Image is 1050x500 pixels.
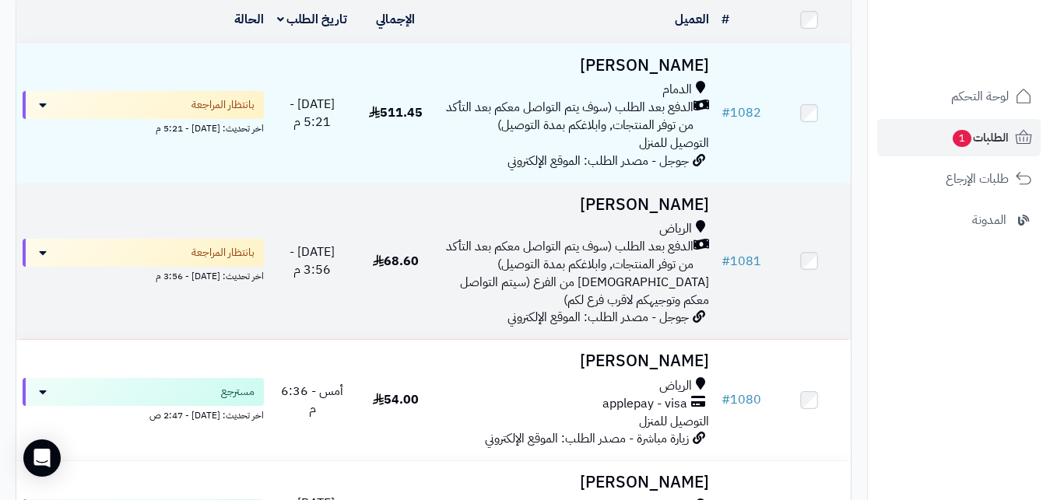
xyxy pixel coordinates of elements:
span: مسترجع [221,384,255,400]
a: العميل [675,10,709,29]
div: اخر تحديث: [DATE] - 3:56 م [23,267,264,283]
span: الدفع بعد الطلب (سوف يتم التواصل معكم بعد التأكد من توفر المنتجات, وابلاغكم بمدة التوصيل) [444,238,694,274]
h3: [PERSON_NAME] [444,474,709,491]
a: #1082 [722,103,761,122]
span: التوصيل للمنزل [639,412,709,431]
span: زيارة مباشرة - مصدر الطلب: الموقع الإلكتروني [485,429,689,448]
span: # [722,103,730,122]
div: Open Intercom Messenger [23,439,61,477]
span: # [722,252,730,271]
span: [DATE] - 5:21 م [290,95,335,131]
span: الرياض [659,377,692,395]
a: طلبات الإرجاع [877,160,1041,198]
a: الإجمالي [376,10,415,29]
a: #1081 [722,252,761,271]
a: المدونة [877,201,1041,239]
span: 54.00 [373,390,419,409]
span: 1 [953,130,971,147]
span: لوحة التحكم [951,86,1009,107]
span: طلبات الإرجاع [946,168,1009,190]
a: # [722,10,729,29]
span: [DEMOGRAPHIC_DATA] من الفرع (سيتم التواصل معكم وتوجيهكم لاقرب فرع لكم) [460,273,709,309]
span: بانتظار المراجعة [191,97,255,113]
h3: [PERSON_NAME] [444,196,709,214]
span: 68.60 [373,252,419,271]
a: الحالة [234,10,264,29]
span: [DATE] - 3:56 م [290,243,335,279]
img: logo-2.png [944,40,1035,72]
a: تاريخ الطلب [277,10,348,29]
span: الرياض [659,220,692,238]
a: الطلبات1 [877,119,1041,156]
span: الدمام [662,81,692,99]
h3: [PERSON_NAME] [444,352,709,370]
span: # [722,390,730,409]
span: بانتظار المراجعة [191,245,255,260]
span: جوجل - مصدر الطلب: الموقع الإلكتروني [507,308,689,327]
h3: [PERSON_NAME] [444,57,709,75]
span: الطلبات [951,127,1009,149]
div: اخر تحديث: [DATE] - 2:47 ص [23,406,264,422]
span: 511.45 [369,103,423,122]
span: المدونة [972,209,1006,231]
span: التوصيل للمنزل [639,134,709,152]
span: الدفع بعد الطلب (سوف يتم التواصل معكم بعد التأكد من توفر المنتجات, وابلاغكم بمدة التوصيل) [444,99,694,135]
span: applepay - visa [602,395,687,413]
a: لوحة التحكم [877,78,1041,115]
span: جوجل - مصدر الطلب: الموقع الإلكتروني [507,152,689,170]
div: اخر تحديث: [DATE] - 5:21 م [23,119,264,135]
a: #1080 [722,390,761,409]
span: أمس - 6:36 م [281,382,343,418]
